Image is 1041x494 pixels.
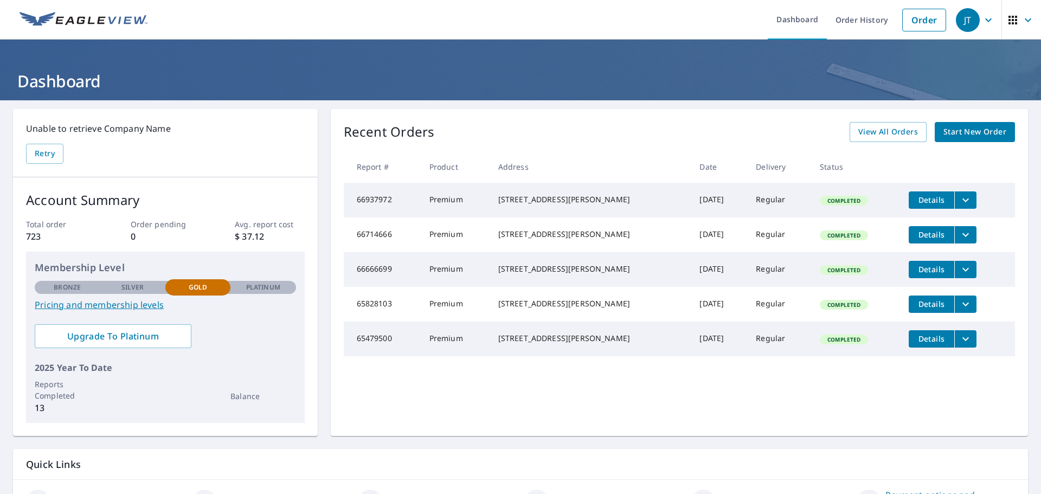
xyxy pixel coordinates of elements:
[909,330,954,348] button: detailsBtn-65479500
[421,151,490,183] th: Product
[421,217,490,252] td: Premium
[909,296,954,313] button: detailsBtn-65828103
[954,330,976,348] button: filesDropdownBtn-65479500
[35,260,296,275] p: Membership Level
[26,190,305,210] p: Account Summary
[131,230,200,243] p: 0
[747,183,811,217] td: Regular
[490,151,691,183] th: Address
[54,283,81,292] p: Bronze
[121,283,144,292] p: Silver
[35,401,100,414] p: 13
[344,322,421,356] td: 65479500
[26,122,305,135] p: Unable to retrieve Company Name
[498,229,683,240] div: [STREET_ADDRESS][PERSON_NAME]
[35,298,296,311] a: Pricing and membership levels
[13,70,1028,92] h1: Dashboard
[344,122,435,142] p: Recent Orders
[821,197,867,204] span: Completed
[498,298,683,309] div: [STREET_ADDRESS][PERSON_NAME]
[26,230,95,243] p: 723
[858,125,918,139] span: View All Orders
[915,229,948,240] span: Details
[954,261,976,278] button: filesDropdownBtn-66666699
[20,12,147,28] img: EV Logo
[230,390,295,402] p: Balance
[747,217,811,252] td: Regular
[956,8,980,32] div: JT
[850,122,927,142] a: View All Orders
[43,330,183,342] span: Upgrade To Platinum
[498,333,683,344] div: [STREET_ADDRESS][PERSON_NAME]
[915,264,948,274] span: Details
[421,183,490,217] td: Premium
[35,147,55,161] span: Retry
[821,301,867,309] span: Completed
[747,322,811,356] td: Regular
[189,283,207,292] p: Gold
[915,195,948,205] span: Details
[909,226,954,243] button: detailsBtn-66714666
[421,252,490,287] td: Premium
[26,219,95,230] p: Total order
[943,125,1006,139] span: Start New Order
[747,151,811,183] th: Delivery
[954,191,976,209] button: filesDropdownBtn-66937972
[26,458,1015,471] p: Quick Links
[344,151,421,183] th: Report #
[909,191,954,209] button: detailsBtn-66937972
[35,324,191,348] a: Upgrade To Platinum
[498,194,683,205] div: [STREET_ADDRESS][PERSON_NAME]
[954,296,976,313] button: filesDropdownBtn-65828103
[915,333,948,344] span: Details
[691,287,747,322] td: [DATE]
[909,261,954,278] button: detailsBtn-66666699
[235,219,304,230] p: Avg. report cost
[821,266,867,274] span: Completed
[235,230,304,243] p: $ 37.12
[691,217,747,252] td: [DATE]
[344,183,421,217] td: 66937972
[691,322,747,356] td: [DATE]
[498,264,683,274] div: [STREET_ADDRESS][PERSON_NAME]
[954,226,976,243] button: filesDropdownBtn-66714666
[811,151,900,183] th: Status
[902,9,946,31] a: Order
[35,361,296,374] p: 2025 Year To Date
[821,336,867,343] span: Completed
[421,287,490,322] td: Premium
[344,217,421,252] td: 66714666
[935,122,1015,142] a: Start New Order
[26,144,63,164] button: Retry
[246,283,280,292] p: Platinum
[747,287,811,322] td: Regular
[691,183,747,217] td: [DATE]
[35,378,100,401] p: Reports Completed
[747,252,811,287] td: Regular
[344,287,421,322] td: 65828103
[691,151,747,183] th: Date
[421,322,490,356] td: Premium
[821,232,867,239] span: Completed
[915,299,948,309] span: Details
[344,252,421,287] td: 66666699
[131,219,200,230] p: Order pending
[691,252,747,287] td: [DATE]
